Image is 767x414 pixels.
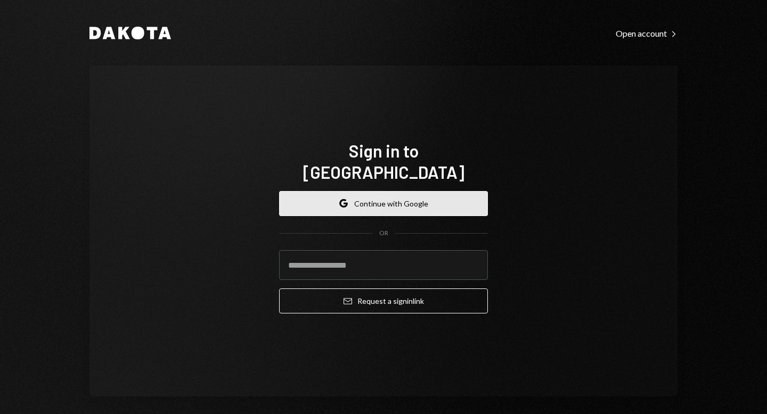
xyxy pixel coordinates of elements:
div: OR [379,229,388,238]
div: Open account [616,28,678,39]
h1: Sign in to [GEOGRAPHIC_DATA] [279,140,488,183]
button: Continue with Google [279,191,488,216]
button: Request a signinlink [279,288,488,313]
a: Open account [616,27,678,39]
